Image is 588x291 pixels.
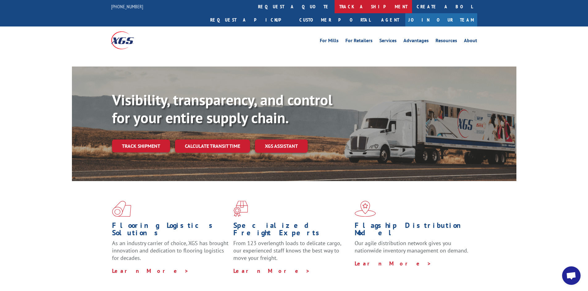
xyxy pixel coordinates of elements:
[111,3,143,10] a: [PHONE_NUMBER]
[436,38,457,45] a: Resources
[375,13,405,26] a: Agent
[295,13,375,26] a: Customer Portal
[112,201,131,217] img: xgs-icon-total-supply-chain-intelligence-red
[355,201,376,217] img: xgs-icon-flagship-distribution-model-red
[405,13,477,26] a: Join Our Team
[233,240,350,267] p: From 123 overlength loads to delicate cargo, our experienced staff knows the best way to move you...
[233,222,350,240] h1: Specialized Freight Experts
[112,90,332,127] b: Visibility, transparency, and control for your entire supply chain.
[233,267,310,274] a: Learn More >
[112,240,228,261] span: As an industry carrier of choice, XGS has brought innovation and dedication to flooring logistics...
[233,201,248,217] img: xgs-icon-focused-on-flooring-red
[403,38,429,45] a: Advantages
[112,267,189,274] a: Learn More >
[320,38,339,45] a: For Mills
[255,139,308,153] a: XGS ASSISTANT
[345,38,373,45] a: For Retailers
[112,222,229,240] h1: Flooring Logistics Solutions
[355,222,471,240] h1: Flagship Distribution Model
[562,266,581,285] div: Open chat
[206,13,295,26] a: Request a pickup
[355,260,432,267] a: Learn More >
[175,139,250,153] a: Calculate transit time
[464,38,477,45] a: About
[379,38,397,45] a: Services
[112,139,170,152] a: Track shipment
[355,240,468,254] span: Our agile distribution network gives you nationwide inventory management on demand.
